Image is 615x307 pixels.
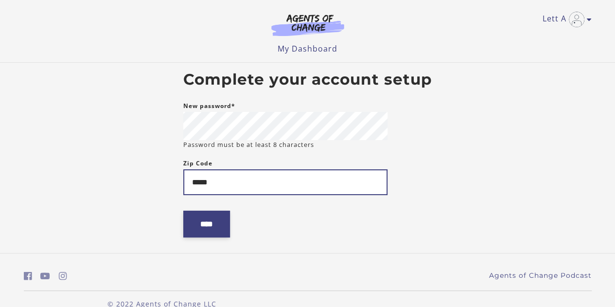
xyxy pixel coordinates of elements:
[183,100,235,112] label: New password*
[59,269,67,283] a: https://www.instagram.com/agentsofchangeprep/ (Open in a new window)
[24,269,32,283] a: https://www.facebook.com/groups/aswbtestprep (Open in a new window)
[183,71,432,89] h2: Complete your account setup
[24,271,32,281] i: https://www.facebook.com/groups/aswbtestprep (Open in a new window)
[40,271,50,281] i: https://www.youtube.com/c/AgentsofChangeTestPrepbyMeaganMitchell (Open in a new window)
[59,271,67,281] i: https://www.instagram.com/agentsofchangeprep/ (Open in a new window)
[543,12,587,27] a: Toggle menu
[278,43,337,54] a: My Dashboard
[489,271,592,281] a: Agents of Change Podcast
[40,269,50,283] a: https://www.youtube.com/c/AgentsofChangeTestPrepbyMeaganMitchell (Open in a new window)
[261,14,354,36] img: Agents of Change Logo
[183,158,212,169] label: Zip Code
[183,140,314,149] small: Password must be at least 8 characters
